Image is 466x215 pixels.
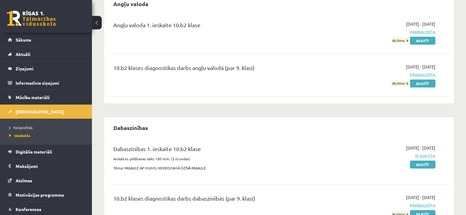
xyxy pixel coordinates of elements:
span: [DATE] - [DATE] [406,145,435,151]
span: Izlabotās [9,133,31,138]
span: Neizpildītās [9,125,32,130]
div: Dabaszinības 1. ieskaite 10.b2 klase [113,145,325,156]
div: Angļu valoda 1. ieskaite 10.b2 klase [113,21,325,32]
p: Tēma: PASAULE AP MUMS. NEREDZAMĀ DZĪVĀ PASAULE [113,165,325,171]
span: Digitālie materiāli [16,149,52,154]
a: Ziņojumi [8,61,84,76]
a: Rīgas 1. Tālmācības vidusskola [7,11,56,26]
span: Konferences [16,206,41,212]
span: [DATE] - [DATE] [406,21,435,27]
span: Pārbaudīta [334,29,435,35]
span: Aktuāli [16,51,30,57]
span: Atzīme: 6 [391,80,409,87]
div: 10.b2 klases diagnostikas darbs angļu valodā (par 9. klasi) [113,64,325,75]
h2: Dabaszinības [107,120,154,135]
span: Pārbaudīta [334,72,435,78]
a: Aktuāli [8,47,84,61]
a: Mācību materiāli [8,90,84,104]
legend: Maksājumi [16,159,84,173]
a: Maksājumi [8,159,84,173]
a: Skatīt [410,80,435,87]
legend: Informatīvie ziņojumi [16,76,84,90]
a: Motivācijas programma [8,188,84,202]
a: Digitālie materiāli [8,145,84,159]
legend: Ziņojumi [16,61,84,76]
span: [DATE] - [DATE] [406,194,435,201]
span: [DATE] - [DATE] [406,64,435,70]
span: Mācību materiāli [16,95,50,100]
span: [DEMOGRAPHIC_DATA] [16,109,64,114]
span: Atzīme: 4 [391,37,409,44]
a: Atzīmes [8,173,84,187]
span: Atzīmes [16,178,32,183]
span: Sākums [16,37,31,43]
span: Pārbaudīta [334,202,435,209]
div: 10.b2 klases diagnostikas darbs dabaszinībās (par 9. klasi) [113,194,325,206]
a: Skatīt [410,161,435,169]
a: Informatīvie ziņojumi [8,76,84,90]
p: Ieskaites pildīšanas laiks 180 min. (3 stundas) [113,156,325,161]
a: Skatīt [410,37,435,45]
a: [DEMOGRAPHIC_DATA] [8,105,84,119]
span: Iesniegta [334,153,435,159]
span: Motivācijas programma [16,192,64,198]
a: Izlabotās [9,133,86,138]
a: Neizpildītās [9,125,86,130]
a: Sākums [8,33,84,47]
